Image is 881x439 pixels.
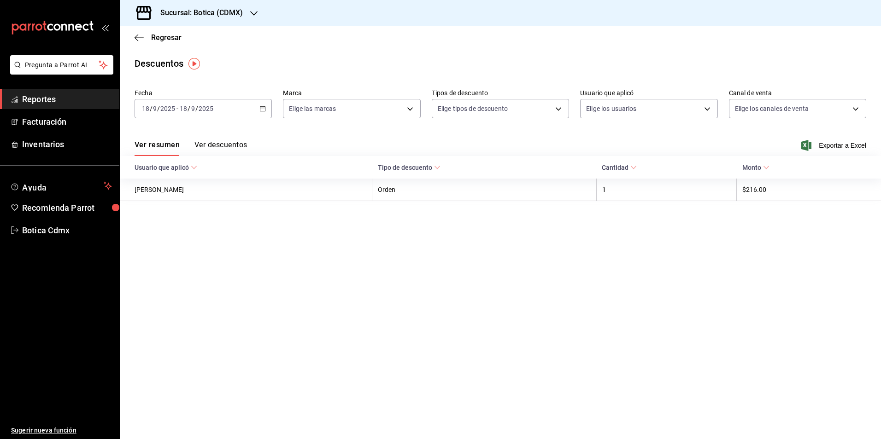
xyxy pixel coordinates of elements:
label: Canal de venta [729,90,866,96]
th: 1 [596,179,736,201]
th: $216.00 [737,179,881,201]
span: Monto [742,164,769,171]
span: Elige las marcas [289,104,336,113]
button: Ver descuentos [194,140,247,156]
input: ---- [198,105,214,112]
label: Fecha [135,90,272,96]
th: Orden [372,179,597,201]
span: Recomienda Parrot [22,202,112,214]
span: Elige los usuarios [586,104,636,113]
span: Facturación [22,116,112,128]
label: Usuario que aplicó [580,90,717,96]
button: Regresar [135,33,182,42]
button: Ver resumen [135,140,180,156]
span: / [157,105,160,112]
span: Tipo de descuento [378,164,440,171]
div: navigation tabs [135,140,247,156]
button: Exportar a Excel [803,140,866,151]
input: -- [141,105,150,112]
div: Descuentos [135,57,183,70]
span: Botica Cdmx [22,224,112,237]
span: Ayuda [22,180,100,191]
span: - [176,105,178,112]
span: Regresar [151,33,182,42]
span: / [188,105,190,112]
span: Reportes [22,93,112,105]
input: -- [153,105,157,112]
span: Elige los canales de venta [735,104,809,113]
th: [PERSON_NAME] [120,179,372,201]
span: Inventarios [22,138,112,150]
span: Elige tipos de descuento [438,104,508,113]
label: Tipos de descuento [432,90,569,96]
span: Cantidad [602,164,637,171]
span: / [150,105,153,112]
a: Pregunta a Parrot AI [6,67,113,76]
input: -- [191,105,195,112]
img: Tooltip marker [188,58,200,69]
label: Marca [283,90,420,96]
span: Pregunta a Parrot AI [25,60,99,70]
span: Sugerir nueva función [11,426,112,435]
input: ---- [160,105,176,112]
button: Pregunta a Parrot AI [10,55,113,75]
span: Usuario que aplicó [135,164,197,171]
h3: Sucursal: Botica (CDMX) [153,7,243,18]
span: / [195,105,198,112]
input: -- [179,105,188,112]
button: open_drawer_menu [101,24,109,31]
